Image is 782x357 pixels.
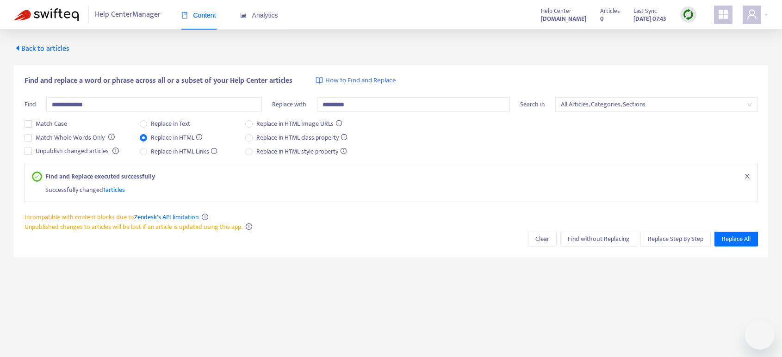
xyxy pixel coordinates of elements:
button: Find without Replacing [560,232,637,246]
span: caret-left [14,44,21,52]
strong: Find and Replace executed successfully [45,172,155,181]
span: Articles [600,6,620,16]
span: Match Case [32,119,71,129]
img: image-link [316,77,323,84]
span: Match Whole Words Only [32,133,108,143]
span: Replace Step By Step [648,234,703,244]
span: Replace in HTML class property [253,133,351,143]
strong: [DATE] 07:43 [633,14,666,24]
strong: [DOMAIN_NAME] [541,14,586,24]
span: Find [25,99,36,110]
span: How to Find and Replace [325,75,396,86]
button: Replace All [714,232,758,246]
span: Replace in HTML style property [253,147,350,157]
span: info-circle [108,134,115,140]
strong: 0 [600,14,604,24]
a: [DOMAIN_NAME] [541,13,586,24]
span: Help Center [541,6,571,16]
span: Clear [535,234,549,244]
div: Successfully changed [45,181,751,195]
span: Analytics [240,12,278,19]
span: Content [181,12,216,19]
a: How to Find and Replace [316,75,396,86]
button: Replace Step By Step [640,232,711,246]
span: Replace with [272,99,306,110]
span: Replace All [722,234,751,244]
span: Unpublished changes to articles will be lost if an article is updated using this app. [25,222,242,232]
span: 1 articles [103,185,125,195]
span: Search in [520,99,545,110]
a: Zendesk's API limitation [134,212,199,222]
iframe: Button to launch messaging window [745,320,775,350]
span: user [746,9,757,20]
span: Unpublish changed articles [32,146,112,156]
span: Find without Replacing [568,234,630,244]
span: Replace in HTML [147,133,206,143]
span: area-chart [240,12,247,18]
span: Replace in HTML Image URLs [253,119,346,129]
span: check [34,174,39,179]
span: info-circle [246,223,252,230]
span: info-circle [202,214,208,220]
img: Swifteq [14,8,79,21]
span: book [181,12,188,18]
span: info-circle [112,148,119,154]
button: Clear [528,232,557,246]
span: Find and replace a word or phrase across all or a subset of your Help Center articles [25,75,292,86]
span: Last Sync [633,6,657,16]
span: Replace in Text [147,119,194,129]
span: Help Center Manager [95,6,161,24]
span: appstore [718,9,729,20]
span: Replace in HTML Links [147,147,221,157]
span: Incompatible with content blocks due to [25,212,199,222]
span: close [744,173,751,179]
span: All Articles, Categories, Sections [561,98,752,111]
span: Back to articles [14,43,69,55]
img: sync.dc5367851b00ba804db3.png [683,9,694,20]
